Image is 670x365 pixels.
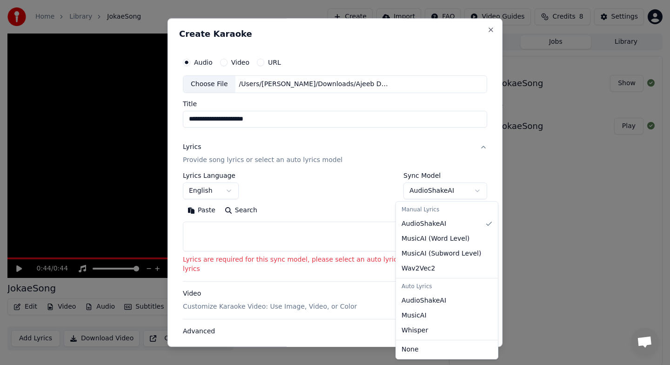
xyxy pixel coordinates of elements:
[402,234,469,243] span: MusicAI ( Word Level )
[402,311,427,320] span: MusicAI
[402,296,446,305] span: AudioShakeAI
[402,219,446,229] span: AudioShakeAI
[398,280,496,293] div: Auto Lyrics
[402,326,428,335] span: Whisper
[398,203,496,216] div: Manual Lyrics
[402,264,435,273] span: Wav2Vec2
[402,345,419,354] span: None
[402,249,481,258] span: MusicAI ( Subword Level )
